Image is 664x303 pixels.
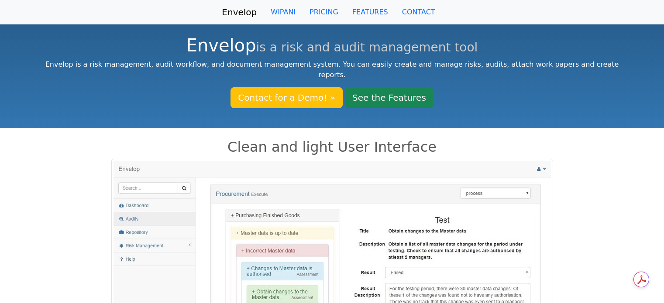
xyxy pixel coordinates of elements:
[264,3,303,21] a: WIPANI
[45,59,619,80] p: Envelop is a risk management, audit workflow, and document management system. You can easily crea...
[45,35,619,56] h1: Envelop
[395,3,442,21] a: CONTACT
[345,3,395,21] a: FEATURES
[303,3,345,21] a: PRICING
[345,87,433,108] a: See the Features
[222,3,257,21] a: Envelop
[231,87,343,108] a: Contact for a Demo! »
[256,40,478,54] small: is a risk and audit management tool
